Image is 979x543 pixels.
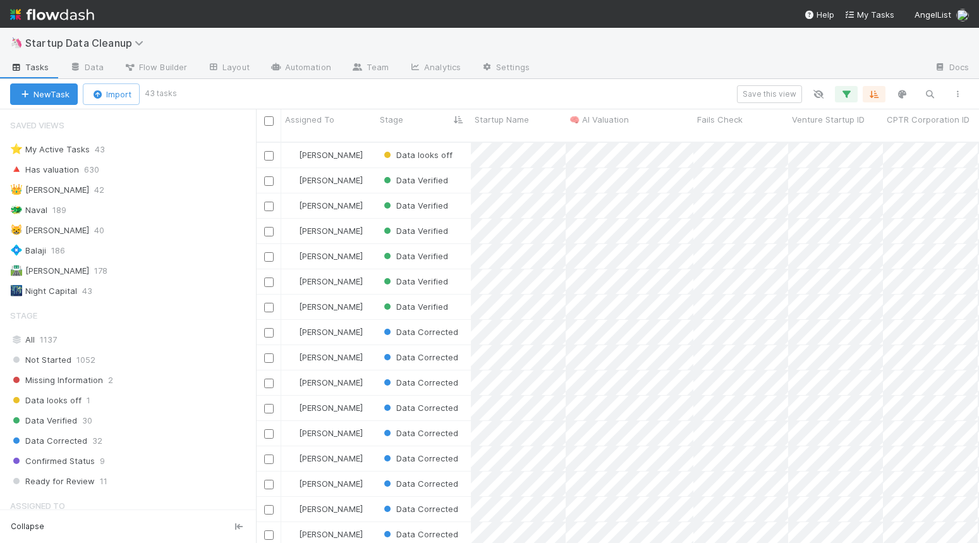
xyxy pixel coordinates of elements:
[10,473,95,489] span: Ready for Review
[286,326,363,338] div: [PERSON_NAME]
[381,352,458,362] span: Data Corrected
[264,252,274,262] input: Toggle Row Selected
[737,85,802,103] button: Save this view
[381,302,448,312] span: Data Verified
[94,223,117,238] span: 40
[51,243,78,259] span: 186
[381,226,448,236] span: Data Verified
[10,413,77,429] span: Data Verified
[287,479,297,489] img: avatar_01e2500d-3195-4c29-b276-1cde86660094.png
[299,302,363,312] span: [PERSON_NAME]
[287,327,297,337] img: avatar_01e2500d-3195-4c29-b276-1cde86660094.png
[381,427,458,439] div: Data Corrected
[10,433,87,449] span: Data Corrected
[145,88,177,99] small: 43 tasks
[381,174,448,186] div: Data Verified
[76,352,95,368] span: 1052
[10,204,23,215] span: 🐲
[381,275,448,288] div: Data Verified
[10,493,65,518] span: Assigned To
[87,393,90,408] span: 1
[10,303,37,328] span: Stage
[381,504,458,514] span: Data Corrected
[341,58,399,78] a: Team
[381,200,448,210] span: Data Verified
[10,283,77,299] div: Night Capital
[84,162,112,178] span: 630
[381,477,458,490] div: Data Corrected
[380,113,403,126] span: Stage
[264,303,274,312] input: Toggle Row Selected
[10,352,71,368] span: Not Started
[286,300,363,313] div: [PERSON_NAME]
[10,453,95,469] span: Confirmed Status
[286,149,363,161] div: [PERSON_NAME]
[10,202,47,218] div: Naval
[10,332,253,348] div: All
[287,377,297,387] img: avatar_01e2500d-3195-4c29-b276-1cde86660094.png
[94,263,120,279] span: 178
[844,8,894,21] a: My Tasks
[287,403,297,413] img: avatar_01e2500d-3195-4c29-b276-1cde86660094.png
[287,150,297,160] img: avatar_01e2500d-3195-4c29-b276-1cde86660094.png
[10,263,89,279] div: [PERSON_NAME]
[10,393,82,408] span: Data looks off
[59,58,114,78] a: Data
[299,175,363,185] span: [PERSON_NAME]
[286,224,363,237] div: [PERSON_NAME]
[11,521,44,532] span: Collapse
[264,404,274,413] input: Toggle Row Selected
[10,184,23,195] span: 👑
[381,479,458,489] span: Data Corrected
[381,224,448,237] div: Data Verified
[264,480,274,489] input: Toggle Row Selected
[25,37,150,49] span: Startup Data Cleanup
[10,245,23,255] span: 💠
[264,202,274,211] input: Toggle Row Selected
[287,226,297,236] img: avatar_01e2500d-3195-4c29-b276-1cde86660094.png
[697,113,743,126] span: Fails Check
[381,529,458,539] span: Data Corrected
[299,504,363,514] span: [PERSON_NAME]
[299,150,363,160] span: [PERSON_NAME]
[264,455,274,464] input: Toggle Row Selected
[887,113,970,126] span: CPTR Corporation ID
[792,113,865,126] span: Venture Startup ID
[10,372,103,388] span: Missing Information
[286,427,363,439] div: [PERSON_NAME]
[10,37,23,48] span: 🦄
[381,326,458,338] div: Data Corrected
[381,199,448,212] div: Data Verified
[299,327,363,337] span: [PERSON_NAME]
[286,376,363,389] div: [PERSON_NAME]
[287,529,297,539] img: avatar_01e2500d-3195-4c29-b276-1cde86660094.png
[381,376,458,389] div: Data Corrected
[381,276,448,286] span: Data Verified
[804,8,834,21] div: Help
[381,503,458,515] div: Data Corrected
[264,328,274,338] input: Toggle Row Selected
[475,113,529,126] span: Startup Name
[264,227,274,236] input: Toggle Row Selected
[287,251,297,261] img: avatar_01e2500d-3195-4c29-b276-1cde86660094.png
[10,182,89,198] div: [PERSON_NAME]
[10,164,23,174] span: 🔺
[299,226,363,236] span: [PERSON_NAME]
[381,401,458,414] div: Data Corrected
[10,224,23,235] span: 😸
[10,285,23,296] span: 🌃
[10,113,64,138] span: Saved Views
[114,58,197,78] a: Flow Builder
[286,174,363,186] div: [PERSON_NAME]
[569,113,629,126] span: 🧠 AI Valuation
[299,479,363,489] span: [PERSON_NAME]
[285,113,334,126] span: Assigned To
[197,58,260,78] a: Layout
[287,504,297,514] img: avatar_01e2500d-3195-4c29-b276-1cde86660094.png
[124,61,187,73] span: Flow Builder
[381,428,458,438] span: Data Corrected
[381,403,458,413] span: Data Corrected
[299,529,363,539] span: [PERSON_NAME]
[286,452,363,465] div: [PERSON_NAME]
[924,58,979,78] a: Docs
